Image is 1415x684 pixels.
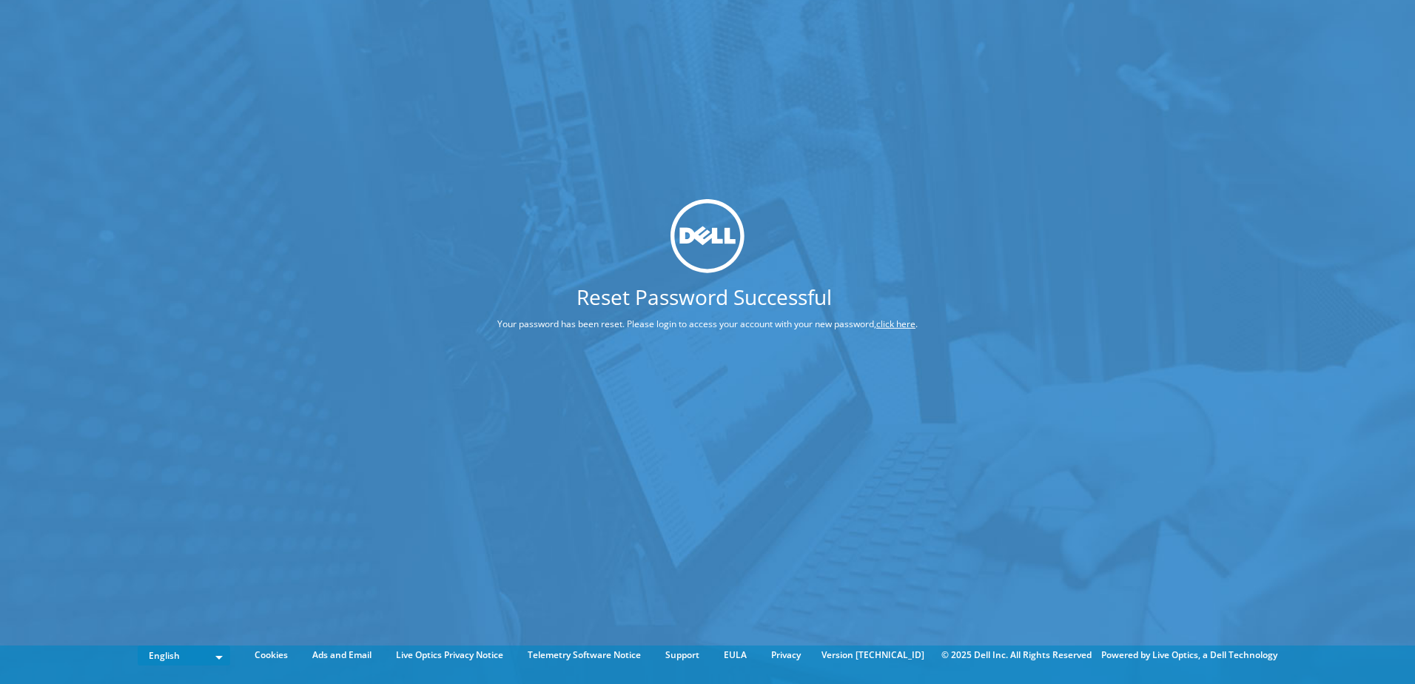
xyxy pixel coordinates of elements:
[814,647,932,663] li: Version [TECHNICAL_ID]
[876,318,915,330] a: click here
[301,647,383,663] a: Ads and Email
[385,647,514,663] a: Live Optics Privacy Notice
[1101,647,1277,663] li: Powered by Live Optics, a Dell Technology
[517,647,652,663] a: Telemetry Software Notice
[442,316,973,332] p: Your password has been reset. Please login to access your account with your new password, .
[442,286,966,307] h1: Reset Password Successful
[760,647,812,663] a: Privacy
[934,647,1099,663] li: © 2025 Dell Inc. All Rights Reserved
[670,198,745,272] img: dell_svg_logo.svg
[713,647,758,663] a: EULA
[243,647,299,663] a: Cookies
[654,647,710,663] a: Support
